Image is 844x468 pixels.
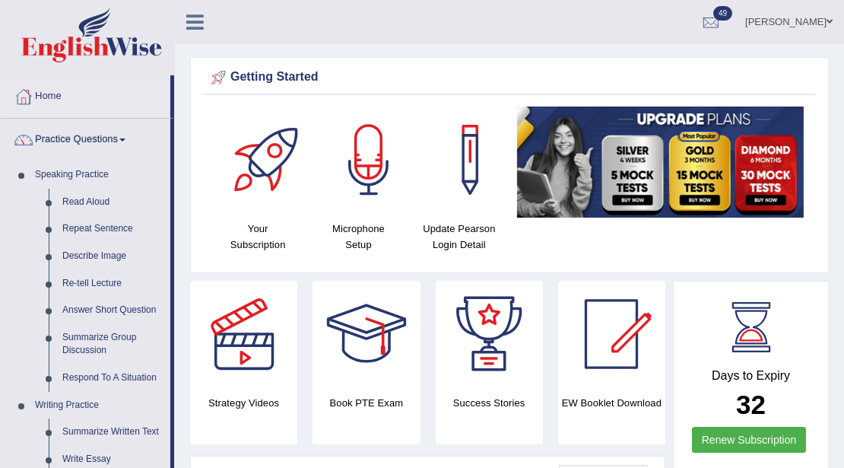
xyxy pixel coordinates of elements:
h4: Success Stories [436,395,543,411]
a: Respond To A Situation [56,365,170,392]
a: Writing Practice [28,392,170,419]
a: Home [1,75,170,113]
a: Renew Subscription [692,427,807,453]
h4: Strategy Videos [190,395,297,411]
h4: Your Subscription [215,221,300,253]
a: Describe Image [56,243,170,270]
h4: Update Pearson Login Detail [417,221,502,253]
a: Re-tell Lecture [56,270,170,298]
span: 49 [713,6,732,21]
img: small5.jpg [517,107,804,218]
a: Summarize Group Discussion [56,324,170,365]
h4: Microphone Setup [316,221,401,253]
a: Answer Short Question [56,297,170,324]
div: Getting Started [208,66,811,89]
a: Repeat Sentence [56,215,170,243]
a: Summarize Written Text [56,419,170,446]
h4: EW Booklet Download [558,395,665,411]
h4: Book PTE Exam [313,395,420,411]
a: Practice Questions [1,119,170,157]
h4: Days to Expiry [690,369,811,383]
a: Speaking Practice [28,161,170,189]
a: Read Aloud [56,189,170,216]
b: 32 [736,390,766,419]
